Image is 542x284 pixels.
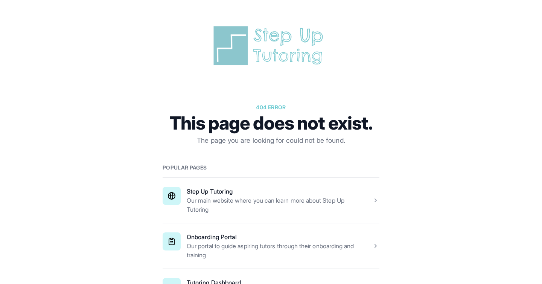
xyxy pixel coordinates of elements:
img: Step Up Tutoring horizontal logo [211,24,331,67]
h1: This page does not exist. [163,114,379,132]
p: The page you are looking for could not be found. [163,135,379,146]
a: Onboarding Portal [187,233,237,241]
p: 404 error [163,104,379,111]
h2: Popular pages [163,164,379,171]
a: Step Up Tutoring [187,188,233,195]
